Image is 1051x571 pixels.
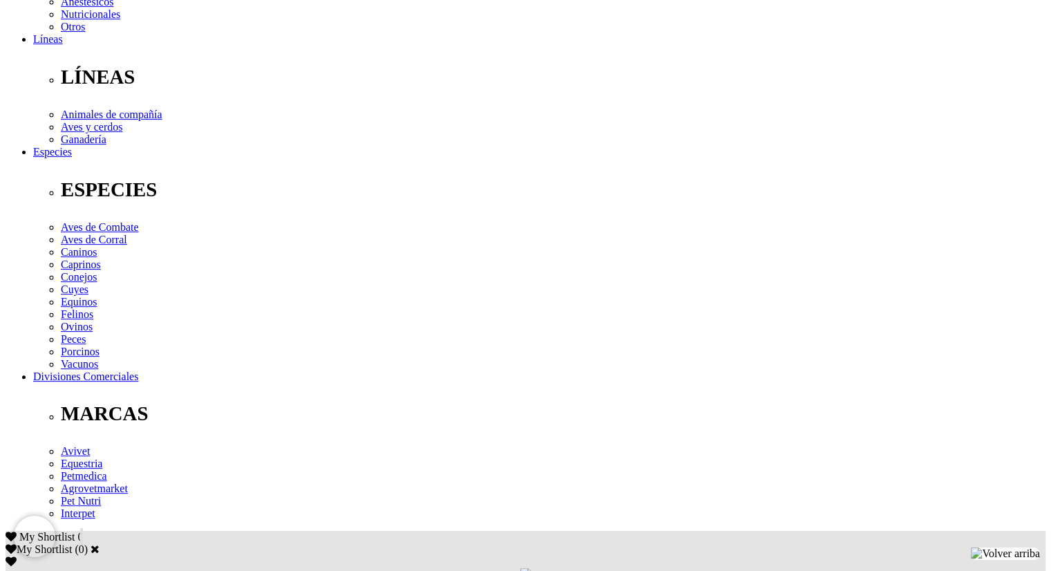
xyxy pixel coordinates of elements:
a: Ovinos [61,321,93,333]
a: Especies [33,146,72,158]
a: Líneas [33,33,63,45]
a: Aves y cerdos [61,121,122,133]
img: Volver arriba [971,547,1040,560]
a: Porcinos [61,346,100,357]
iframe: Brevo live chat [14,516,55,557]
a: Equestria [61,458,102,469]
a: Caninos [61,246,97,258]
a: Divisiones Comerciales [33,371,138,382]
span: 0 [77,531,83,543]
a: Avivet [61,445,90,457]
a: Ganadería [61,133,106,145]
span: ( ) [75,543,88,555]
a: Nutricionales [61,8,120,20]
a: Caprinos [61,259,101,270]
a: Pet Nutri [61,495,101,507]
a: Peces [61,333,86,345]
p: MARCAS [61,402,1045,425]
a: Aves de Corral [61,234,127,245]
a: Agrovetmarket [61,483,128,494]
p: LÍNEAS [61,66,1045,88]
a: Felinos [61,308,93,320]
a: Cuyes [61,283,88,295]
a: Animales de compañía [61,109,162,120]
a: Equinos [61,296,97,308]
a: Conejos [61,271,97,283]
a: Cerrar [91,543,100,554]
a: Vacunos [61,358,98,370]
a: Petmedica [61,470,107,482]
label: 0 [79,543,84,555]
a: Aves de Combate [61,221,139,233]
p: ESPECIES [61,178,1045,201]
label: My Shortlist [6,543,72,555]
a: Otros [61,21,86,32]
a: Interpet [61,507,95,519]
